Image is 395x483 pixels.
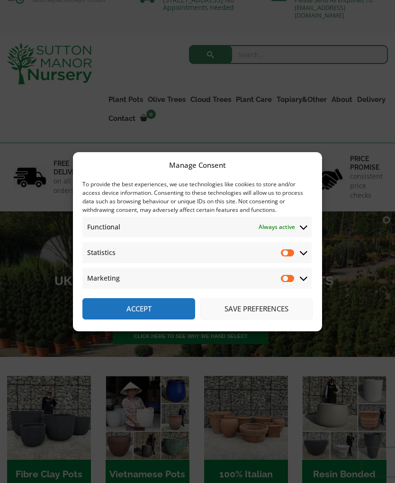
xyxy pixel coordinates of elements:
button: Accept [82,298,195,319]
span: Statistics [87,247,116,258]
div: To provide the best experiences, we use technologies like cookies to store and/or access device i... [82,180,312,214]
summary: Functional Always active [82,217,312,237]
div: Manage Consent [169,159,226,171]
span: Always active [259,221,295,233]
summary: Marketing [82,268,312,289]
button: Save preferences [200,298,313,319]
summary: Statistics [82,242,312,263]
span: Functional [87,221,120,233]
span: Marketing [87,273,120,284]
